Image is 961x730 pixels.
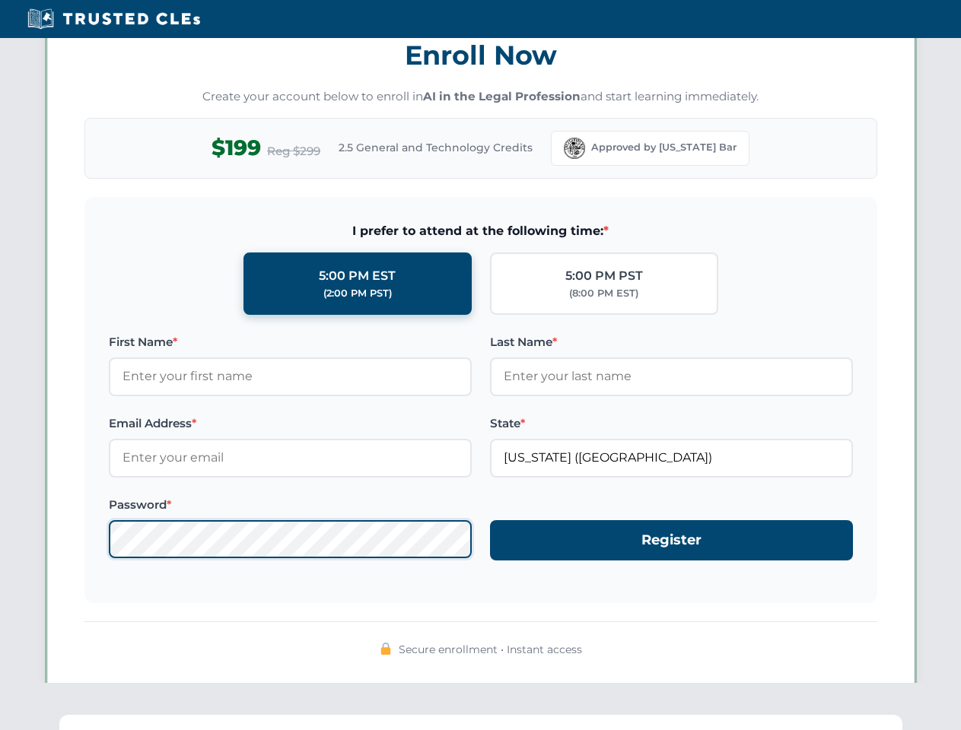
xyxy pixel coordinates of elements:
[84,31,877,79] h3: Enroll Now
[23,8,205,30] img: Trusted CLEs
[399,641,582,658] span: Secure enrollment • Instant access
[564,138,585,159] img: Florida Bar
[565,266,643,286] div: 5:00 PM PST
[490,520,853,560] button: Register
[109,333,472,351] label: First Name
[490,439,853,477] input: Florida (FL)
[591,140,737,155] span: Approved by [US_STATE] Bar
[569,286,638,301] div: (8:00 PM EST)
[267,142,320,160] span: Reg $299
[490,333,853,351] label: Last Name
[490,414,853,433] label: State
[490,357,853,395] input: Enter your last name
[323,286,392,301] div: (2:00 PM PST)
[339,139,533,156] span: 2.5 General and Technology Credits
[109,439,472,477] input: Enter your email
[109,221,853,241] span: I prefer to attend at the following time:
[109,414,472,433] label: Email Address
[212,131,261,165] span: $199
[109,496,472,514] label: Password
[319,266,396,286] div: 5:00 PM EST
[423,89,581,103] strong: AI in the Legal Profession
[109,357,472,395] input: Enter your first name
[84,88,877,106] p: Create your account below to enroll in and start learning immediately.
[380,643,392,655] img: 🔒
